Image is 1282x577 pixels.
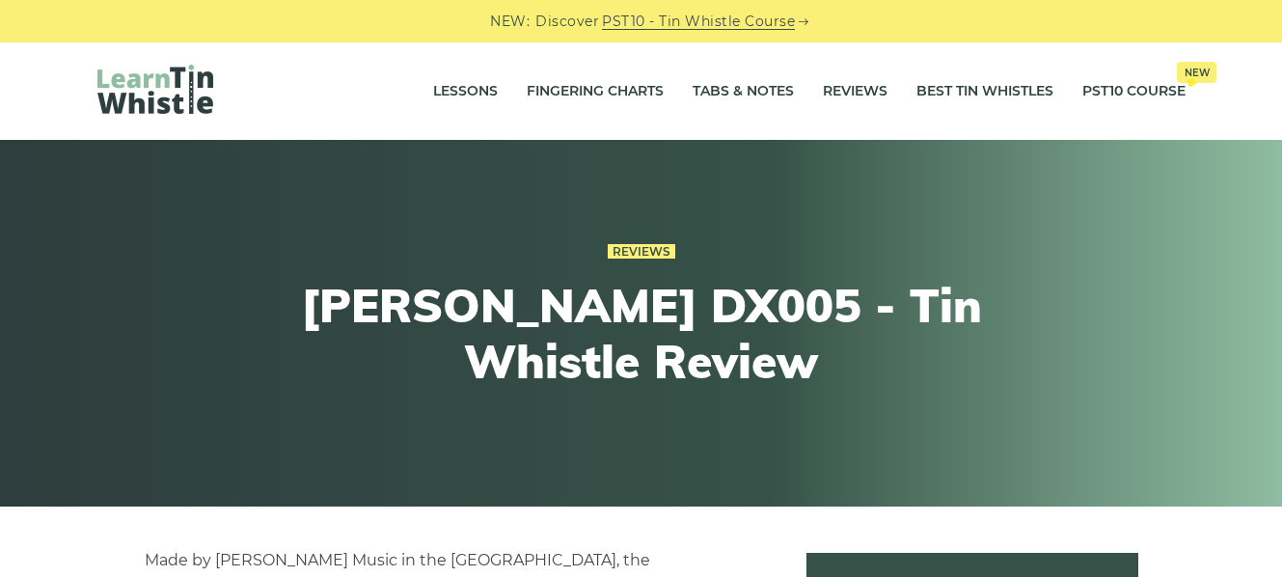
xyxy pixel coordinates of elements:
a: PST10 CourseNew [1082,68,1186,116]
a: Fingering Charts [527,68,664,116]
img: LearnTinWhistle.com [97,65,213,114]
a: Reviews [823,68,887,116]
a: Lessons [433,68,498,116]
h1: [PERSON_NAME] DX005 - Tin Whistle Review [286,278,996,389]
a: Reviews [608,244,675,260]
a: Tabs & Notes [693,68,794,116]
span: New [1177,62,1216,83]
a: Best Tin Whistles [916,68,1053,116]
